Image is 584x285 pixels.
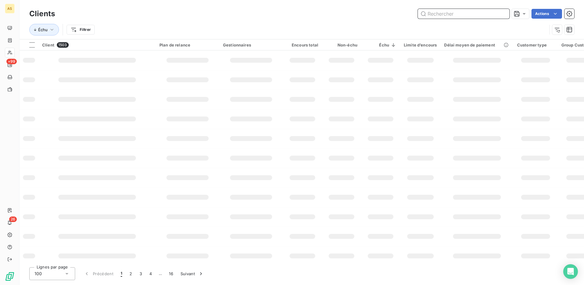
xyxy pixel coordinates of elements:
img: Logo LeanPay [5,272,15,281]
div: Open Intercom Messenger [563,264,578,279]
div: Limite d’encours [404,43,437,47]
span: … [155,269,165,279]
div: Gestionnaires [223,43,279,47]
button: 1 [117,267,126,280]
a: +99 [5,60,14,70]
div: Non-échu [326,43,357,47]
span: 100 [35,271,42,277]
span: Échu [38,27,48,32]
button: 16 [165,267,177,280]
button: Filtrer [67,25,95,35]
button: Suivant [177,267,208,280]
button: 3 [136,267,146,280]
div: AS [5,4,15,13]
span: 1503 [57,42,69,48]
input: Rechercher [418,9,509,19]
button: Actions [531,9,562,19]
span: 1 [121,271,122,277]
div: Encours total [287,43,318,47]
button: Précédent [80,267,117,280]
div: Customer type [517,43,554,47]
button: 4 [146,267,155,280]
div: Échu [365,43,396,47]
button: 2 [126,267,136,280]
div: Plan de relance [159,43,216,47]
div: Délai moyen de paiement [444,43,509,47]
span: 26 [9,217,17,222]
span: Client [42,43,54,47]
button: Échu [29,24,59,35]
span: +99 [6,59,17,64]
h3: Clients [29,8,55,19]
